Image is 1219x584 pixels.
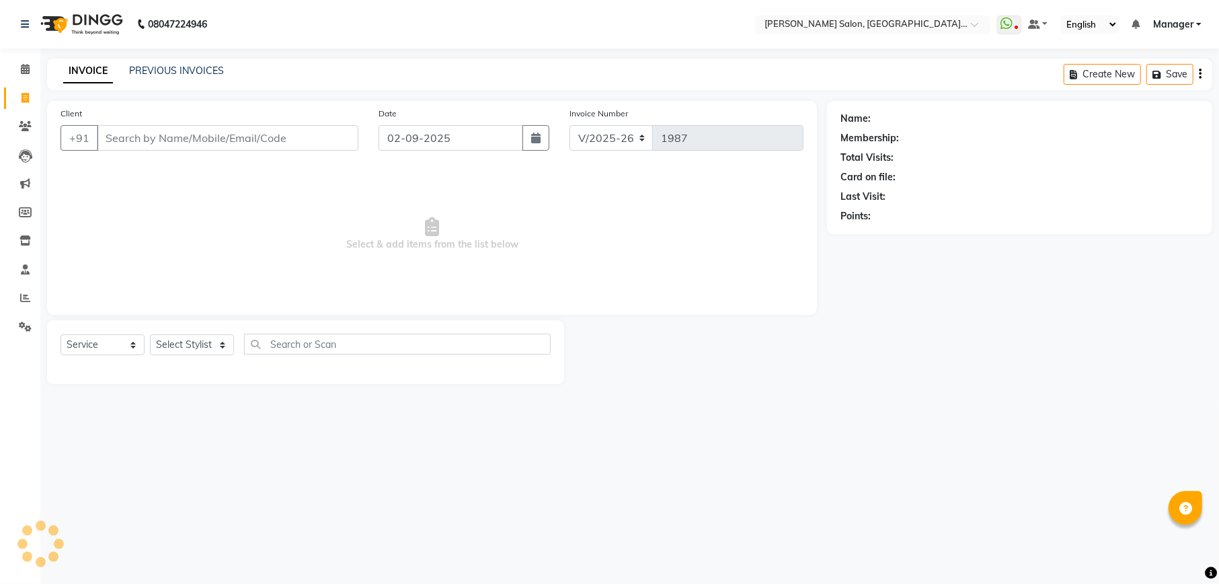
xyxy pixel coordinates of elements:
div: Membership: [840,131,899,145]
a: PREVIOUS INVOICES [129,65,224,77]
button: Create New [1064,64,1141,85]
div: Total Visits: [840,151,894,165]
b: 08047224946 [148,5,207,43]
label: Date [379,108,397,120]
button: +91 [61,125,98,151]
label: Client [61,108,82,120]
button: Save [1146,64,1193,85]
span: Select & add items from the list below [61,167,803,301]
input: Search or Scan [244,334,551,355]
div: Last Visit: [840,190,886,204]
a: INVOICE [63,59,113,83]
img: logo [34,5,126,43]
input: Search by Name/Mobile/Email/Code [97,125,358,151]
div: Points: [840,209,871,223]
label: Invoice Number [569,108,628,120]
div: Card on file: [840,170,896,184]
div: Name: [840,112,871,126]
